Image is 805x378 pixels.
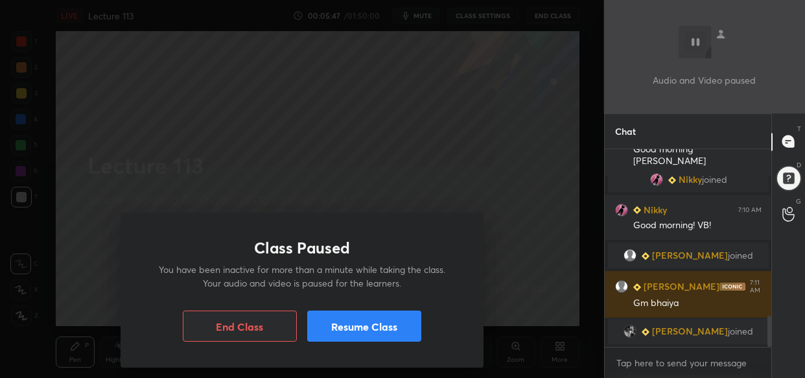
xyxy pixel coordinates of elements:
[719,283,745,290] img: iconic-dark.1390631f.png
[183,311,297,342] button: End Class
[701,174,727,185] span: joined
[652,326,728,337] span: [PERSON_NAME]
[797,124,801,134] p: T
[797,160,801,170] p: D
[642,327,649,335] img: Learner_Badge_beginner_1_8b307cf2a0.svg
[615,203,628,216] img: a33b4bbd84f94a8ca37501475465163b.jpg
[615,280,628,293] img: default.png
[748,279,762,294] div: 7:11 AM
[678,174,701,185] span: Nikky
[652,250,728,261] span: [PERSON_NAME]
[796,196,801,206] p: G
[641,203,667,217] h6: Nikky
[738,206,762,213] div: 7:10 AM
[633,219,762,232] div: Good morning! VB!
[633,297,762,310] div: Gm bhaiya
[152,263,452,290] p: You have been inactive for more than a minute while taking the class. Your audio and video is pau...
[641,279,719,293] h6: [PERSON_NAME]
[307,311,421,342] button: Resume Class
[633,143,762,168] div: Good morning [PERSON_NAME]
[728,326,753,337] span: joined
[642,252,649,259] img: Learner_Badge_beginner_1_8b307cf2a0.svg
[624,325,636,338] img: 809d8e18ed044e208cbdbbf25640ded4.jpg
[624,249,636,262] img: default.png
[254,239,350,257] h1: Class Paused
[668,176,675,183] img: Learner_Badge_beginner_1_8b307cf2a0.svg
[649,173,662,186] img: a33b4bbd84f94a8ca37501475465163b.jpg
[653,73,756,87] p: Audio and Video paused
[633,206,641,214] img: Learner_Badge_beginner_1_8b307cf2a0.svg
[605,114,646,148] p: Chat
[605,149,772,347] div: grid
[633,283,641,290] img: Learner_Badge_beginner_1_8b307cf2a0.svg
[728,250,753,261] span: joined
